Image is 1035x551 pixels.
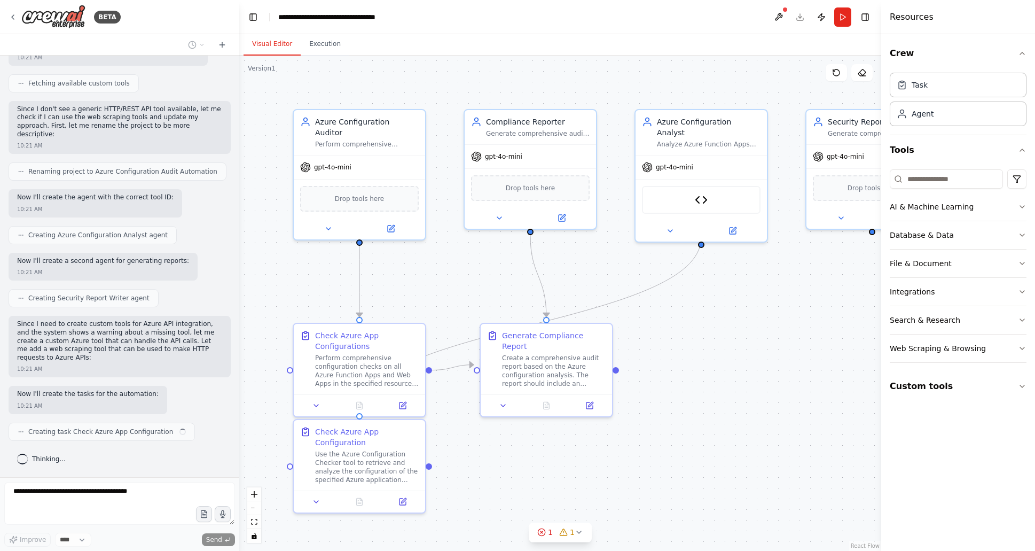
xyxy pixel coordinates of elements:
[244,33,301,56] button: Visual Editor
[890,165,1026,371] div: Tools
[360,222,421,235] button: Open in side panel
[525,235,552,317] g: Edge from 052471e7-6d70-4fc5-ab55-c444b325a90e to 81b7a777-04eb-4a33-90d5-b493a9e24ed3
[354,235,365,317] g: Edge from 9aaf668c-02bf-4442-8d72-1750a2f7251d to 31a4dc7e-b1d5-466d-b9f8-431bc1cd21ee
[432,360,474,376] g: Edge from 31a4dc7e-b1d5-466d-b9f8-431bc1cd21ee to 81b7a777-04eb-4a33-90d5-b493a9e24ed3
[17,365,42,373] div: 10:21 AM
[656,163,693,172] span: gpt-4o-mini
[827,152,864,161] span: gpt-4o-mini
[315,354,419,388] div: Perform comprehensive configuration checks on all Azure Function Apps and Web Apps in the specifi...
[314,163,351,172] span: gpt-4o-mini
[293,323,426,417] div: Check Azure App ConfigurationsPerform comprehensive configuration checks on all Azure Function Ap...
[890,343,986,354] div: Web Scraping & Browsing
[828,129,931,138] div: Generate comprehensive security and configuration reports for Azure applications with actionable ...
[17,402,42,410] div: 10:21 AM
[571,399,608,412] button: Open in side panel
[94,11,121,24] div: BETA
[890,278,1026,306] button: Integrations
[20,536,46,544] span: Improve
[28,79,130,88] span: Fetching available custom tools
[278,12,398,22] nav: breadcrumb
[695,193,708,206] img: Azure Configuration Checker
[17,268,42,276] div: 10:21 AM
[890,335,1026,362] button: Web Scraping & Browsing
[247,487,261,501] button: zoom in
[196,506,212,522] button: Upload files
[890,258,952,269] div: File & Document
[248,64,276,73] div: Version 1
[858,10,873,25] button: Hide right sidebar
[384,495,421,508] button: Open in side panel
[17,205,42,213] div: 10:21 AM
[21,5,85,29] img: Logo
[570,527,575,538] span: 1
[247,487,261,543] div: React Flow controls
[215,506,231,522] button: Click to speak your automation idea
[17,142,42,150] div: 10:21 AM
[247,501,261,515] button: zoom out
[486,129,590,138] div: Generate comprehensive audit reports summarizing configuration findings, security recommendations...
[184,38,209,51] button: Switch to previous chat
[247,515,261,529] button: fit view
[912,80,928,90] div: Task
[890,11,934,24] h4: Resources
[301,33,349,56] button: Execution
[486,117,590,127] div: Compliance Reporter
[890,221,1026,249] button: Database & Data
[17,105,222,138] p: Since I don't see a generic HTTP/REST API tool available, let me check if I can use the web scrap...
[485,152,522,161] span: gpt-4o-mini
[480,323,613,417] div: Generate Compliance ReportCreate a comprehensive audit report based on the Azure configuration an...
[890,193,1026,221] button: AI & Machine Learning
[502,330,606,352] div: Generate Compliance Report
[702,224,763,237] button: Open in side panel
[247,529,261,543] button: toggle interactivity
[805,109,939,230] div: Security Report WriterGenerate comprehensive security and configuration reports for Azure applica...
[17,193,174,202] p: Now I'll create the agent with the correct tool ID:
[315,450,419,484] div: Use the Azure Configuration Checker tool to retrieve and analyze the configuration of the specifi...
[851,543,880,549] a: React Flow attribution
[246,10,261,25] button: Hide left sidebar
[890,371,1026,401] button: Custom tools
[293,109,426,240] div: Azure Configuration AuditorPerform comprehensive configuration checks on Azure Function Apps and ...
[548,527,553,538] span: 1
[28,294,150,302] span: Creating Security Report Writer agent
[912,108,934,119] div: Agent
[657,140,760,149] div: Analyze Azure Function Apps and Web App Services configurations to identify potential security is...
[315,117,419,138] div: Azure Configuration Auditor
[206,536,222,544] span: Send
[17,257,189,266] p: Now I'll create a second agent for generating reports:
[315,330,419,352] div: Check Azure App Configurations
[502,354,606,388] div: Create a comprehensive audit report based on the Azure configuration analysis. The report should ...
[890,250,1026,277] button: File & Document
[17,390,159,399] p: Now I'll create the tasks for the automation:
[524,399,569,412] button: No output available
[529,523,592,542] button: 11
[335,193,385,204] span: Drop tools here
[531,212,592,224] button: Open in side panel
[4,533,51,547] button: Improve
[315,426,419,448] div: Check Azure App Configuration
[28,428,173,436] span: Creating task Check Azure App Configuration
[634,109,768,243] div: Azure Configuration AnalystAnalyze Azure Function Apps and Web App Services configurations to ide...
[315,140,419,149] div: Perform comprehensive configuration checks on Azure Function Apps and Web App services to identif...
[506,183,555,193] span: Drop tools here
[848,183,897,193] span: Drop tools here
[28,167,217,176] span: Renaming project to Azure Configuration Audit Automation
[464,109,597,230] div: Compliance ReporterGenerate comprehensive audit reports summarizing configuration findings, secur...
[890,201,974,212] div: AI & Machine Learning
[890,286,935,297] div: Integrations
[293,419,426,514] div: Check Azure App ConfigurationUse the Azure Configuration Checker tool to retrieve and analyze the...
[890,38,1026,68] button: Crew
[337,495,382,508] button: No output available
[32,455,66,463] span: Thinking...
[337,399,382,412] button: No output available
[17,320,222,362] p: Since I need to create custom tools for Azure API integration, and the system shows a warning abo...
[890,68,1026,135] div: Crew
[384,399,421,412] button: Open in side panel
[28,231,168,239] span: Creating Azure Configuration Analyst agent
[890,315,960,325] div: Search & Research
[17,53,42,61] div: 10:21 AM
[890,306,1026,334] button: Search & Research
[214,38,231,51] button: Start a new chat
[890,230,954,240] div: Database & Data
[890,135,1026,165] button: Tools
